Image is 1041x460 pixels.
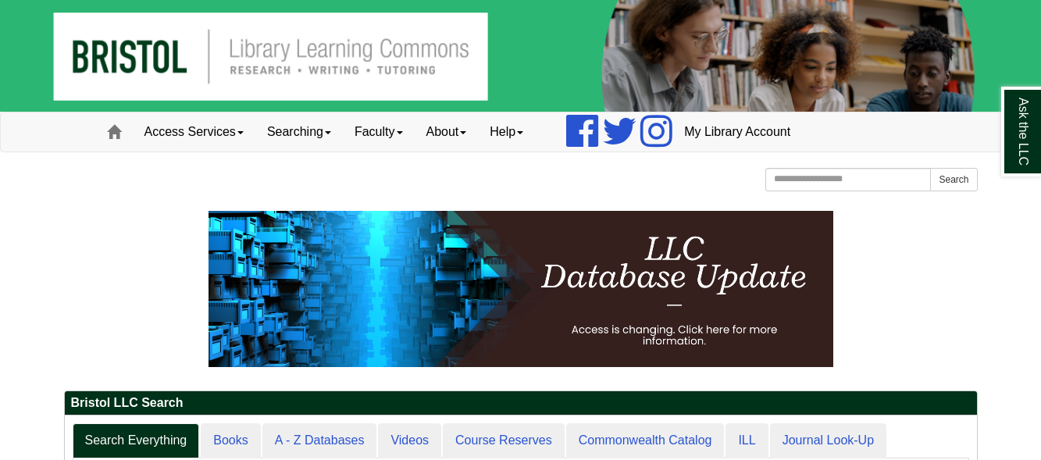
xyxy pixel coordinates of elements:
[725,423,768,458] a: ILL
[201,423,260,458] a: Books
[770,423,886,458] a: Journal Look-Up
[478,112,535,152] a: Help
[73,423,200,458] a: Search Everything
[65,391,977,415] h2: Bristol LLC Search
[672,112,802,152] a: My Library Account
[378,423,441,458] a: Videos
[443,423,565,458] a: Course Reserves
[209,211,833,367] img: HTML tutorial
[930,168,977,191] button: Search
[255,112,343,152] a: Searching
[133,112,255,152] a: Access Services
[343,112,415,152] a: Faculty
[566,423,725,458] a: Commonwealth Catalog
[415,112,479,152] a: About
[262,423,377,458] a: A - Z Databases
